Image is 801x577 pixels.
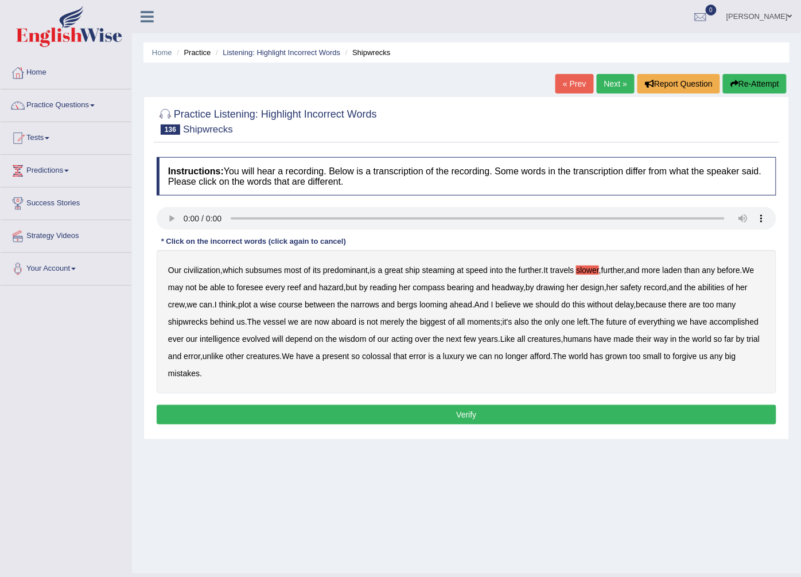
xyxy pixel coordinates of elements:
b: its [313,266,321,275]
b: also [515,317,530,326]
b: and [476,283,489,292]
b: in [671,334,677,344]
li: Practice [174,47,211,58]
b: grown [605,352,627,361]
b: slower [576,266,599,275]
div: * Click on the incorrect words (click again to cancel) [157,236,351,247]
b: no [495,352,504,361]
b: course [278,300,302,309]
a: Predictions [1,155,131,184]
a: Success Stories [1,188,131,216]
b: made [614,334,634,344]
b: us [699,352,708,361]
b: and [669,283,682,292]
b: The [590,317,604,326]
b: of [304,266,311,275]
b: have [296,352,313,361]
a: Home [152,48,172,57]
b: we [678,317,688,326]
b: We [282,352,294,361]
b: future [606,317,627,326]
b: intelligence [200,334,240,344]
b: present [322,352,349,361]
b: headway [492,283,523,292]
b: over [415,334,430,344]
b: great [384,266,403,275]
b: trial [747,334,760,344]
b: a [254,300,258,309]
b: her [567,283,578,292]
b: ship [405,266,420,275]
b: bergs [397,300,417,309]
b: we [523,300,534,309]
b: only [545,317,560,326]
h4: You will hear a recording. Below is a transcription of the recording. Some words in the transcrip... [157,157,776,196]
a: Tests [1,122,131,151]
b: the [407,317,418,326]
b: every [266,283,285,292]
b: wise [260,300,276,309]
b: colossal [362,352,391,361]
b: vessel [263,317,286,326]
b: by [359,283,368,292]
b: do [562,300,571,309]
b: longer [506,352,528,361]
b: mistakes [168,369,200,378]
b: too [629,352,640,361]
b: The [247,317,261,326]
b: to [664,352,671,361]
b: one [562,317,575,326]
b: which [223,266,243,275]
b: Our [168,266,181,275]
b: creatures [528,334,561,344]
b: because [636,300,667,309]
small: Shipwrecks [183,124,233,135]
b: at [457,266,464,275]
b: crew [168,300,185,309]
b: all [518,334,526,344]
b: Instructions: [168,166,224,176]
b: is [359,317,364,326]
b: small [643,352,662,361]
b: the [679,334,690,344]
b: accomplished [710,317,759,326]
b: error [184,352,200,361]
b: our [186,334,197,344]
b: is [429,352,434,361]
b: few [464,334,476,344]
b: biggest [420,317,446,326]
b: so [714,334,722,344]
b: big [725,352,736,361]
b: far [725,334,734,344]
a: Next » [597,74,635,93]
b: depend [286,334,313,344]
b: humans [563,334,592,344]
b: not [185,283,196,292]
b: and [304,283,317,292]
b: may [168,283,183,292]
b: us [236,317,245,326]
li: Shipwrecks [343,47,391,58]
b: not [367,317,378,326]
b: into [490,266,503,275]
b: we [288,317,298,326]
b: the [326,334,337,344]
b: behind [210,317,234,326]
b: acting [391,334,413,344]
b: now [314,317,329,326]
b: years [479,334,498,344]
b: it's [503,317,512,326]
b: by [736,334,745,344]
b: ever [168,334,184,344]
b: will [272,334,283,344]
b: think [219,300,236,309]
span: 0 [706,5,717,15]
b: left [577,317,588,326]
b: The [553,352,566,361]
b: the [685,283,695,292]
b: It [544,266,549,275]
b: creatures [246,352,279,361]
b: there [668,300,687,309]
b: way [654,334,668,344]
b: should [536,300,559,309]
